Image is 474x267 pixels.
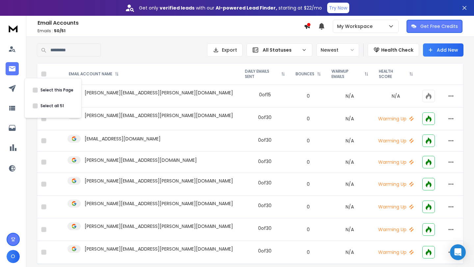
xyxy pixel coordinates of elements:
[85,89,233,96] p: [PERSON_NAME][EMAIL_ADDRESS][PERSON_NAME][DOMAIN_NAME]
[7,250,20,263] button: O
[379,69,407,79] p: HEALTH SCORE
[294,204,322,210] p: 0
[378,204,414,210] p: Warming Up
[258,202,272,209] div: 0 of 30
[378,226,414,233] p: Warming Up
[368,43,419,57] button: Health Check
[69,71,119,77] div: EMAIL ACCOUNT NAME
[258,248,272,254] div: 0 of 30
[326,196,374,218] td: N/A
[420,23,458,30] p: Get Free Credits
[316,43,359,57] button: Newest
[326,152,374,173] td: N/A
[259,91,271,98] div: 0 of 15
[38,19,304,27] h1: Email Accounts
[326,241,374,264] td: N/A
[294,137,322,144] p: 0
[258,225,272,231] div: 0 of 30
[160,5,195,11] strong: verified leads
[294,115,322,122] p: 0
[40,103,64,109] label: Select all 51
[258,180,272,186] div: 0 of 30
[450,244,466,260] div: Open Intercom Messenger
[378,159,414,165] p: Warming Up
[258,114,272,121] div: 0 of 30
[294,226,322,233] p: 0
[85,112,233,119] p: [PERSON_NAME][EMAIL_ADDRESS][PERSON_NAME][DOMAIN_NAME]
[326,108,374,130] td: N/A
[326,130,374,152] td: N/A
[378,181,414,187] p: Warming Up
[423,43,463,57] button: Add New
[326,85,374,108] td: N/A
[40,87,73,93] label: Select this Page
[85,246,233,252] p: [PERSON_NAME][EMAIL_ADDRESS][PERSON_NAME][DOMAIN_NAME]
[258,158,272,165] div: 0 of 30
[216,5,277,11] strong: AI-powered Lead Finder,
[85,135,161,142] p: [EMAIL_ADDRESS][DOMAIN_NAME]
[245,69,278,79] p: DAILY EMAILS SENT
[378,137,414,144] p: Warming Up
[85,223,233,230] p: [PERSON_NAME][EMAIL_ADDRESS][PERSON_NAME][DOMAIN_NAME]
[326,173,374,196] td: N/A
[294,181,322,187] p: 0
[263,47,299,53] p: All Statuses
[85,178,233,184] p: [PERSON_NAME][EMAIL_ADDRESS][PERSON_NAME][DOMAIN_NAME]
[258,137,272,143] div: 0 of 30
[378,93,414,99] p: N/A
[337,23,375,30] p: My Workspace
[7,22,20,35] img: logo
[294,249,322,255] p: 0
[85,157,197,163] p: [PERSON_NAME][EMAIL_ADDRESS][DOMAIN_NAME]
[38,28,304,34] p: Emails :
[329,5,347,11] p: Try Now
[407,20,462,33] button: Get Free Credits
[296,71,314,77] p: BOUNCES
[294,93,322,99] p: 0
[378,115,414,122] p: Warming Up
[207,43,243,57] button: Export
[381,47,413,53] p: Health Check
[54,28,66,34] span: 50 / 51
[331,69,362,79] p: WARMUP EMAILS
[139,5,322,11] p: Get only with our starting at $22/mo
[85,200,233,207] p: [PERSON_NAME][EMAIL_ADDRESS][PERSON_NAME][DOMAIN_NAME]
[294,159,322,165] p: 0
[326,218,374,241] td: N/A
[378,249,414,255] p: Warming Up
[327,3,349,13] button: Try Now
